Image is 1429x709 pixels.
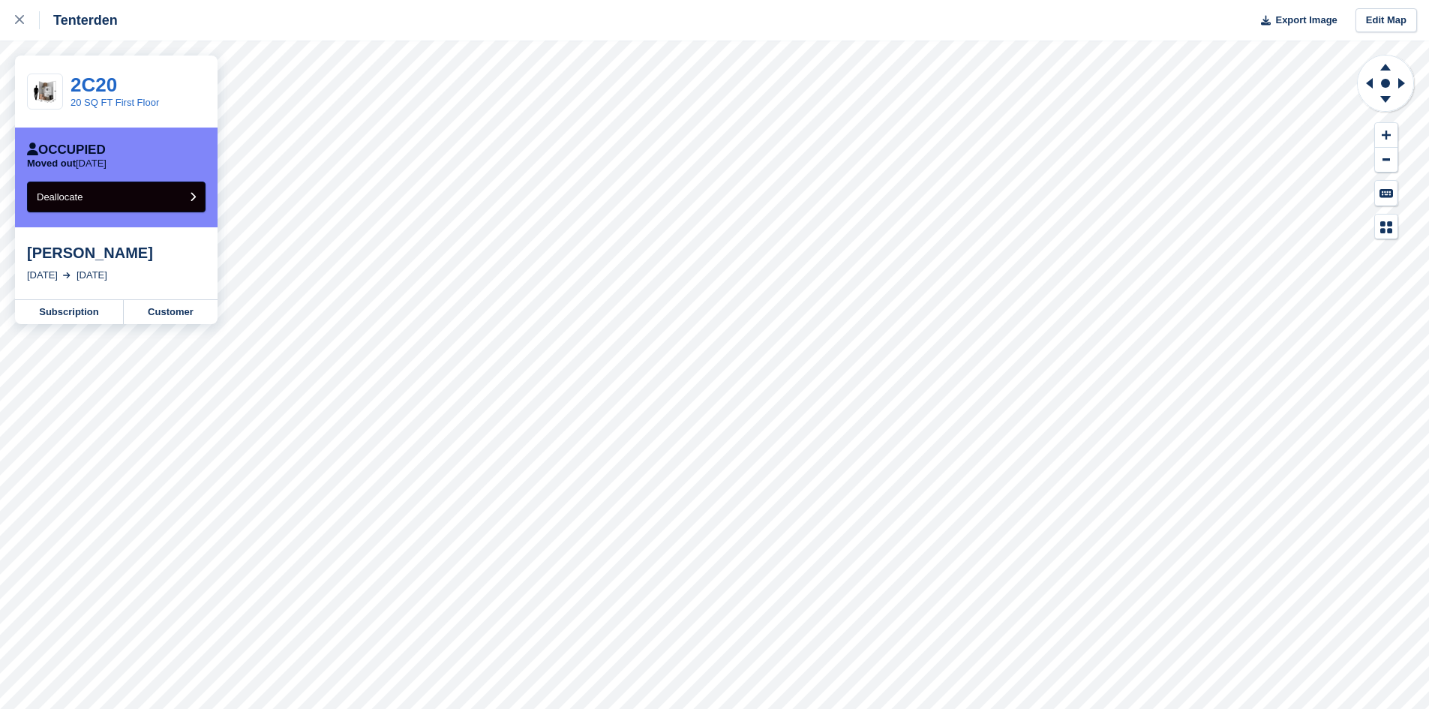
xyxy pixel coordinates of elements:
[63,272,71,278] img: arrow-right-light-icn-cde0832a797a2874e46488d9cf13f60e5c3a73dbe684e267c42b8395dfbc2abf.svg
[15,300,124,324] a: Subscription
[1375,181,1397,206] button: Keyboard Shortcuts
[1355,8,1417,33] a: Edit Map
[1252,8,1337,33] button: Export Image
[1375,148,1397,173] button: Zoom Out
[28,79,62,105] img: 20-sqft-unit.jpg
[71,74,117,96] a: 2C20
[37,191,83,203] span: Deallocate
[124,300,218,324] a: Customer
[27,143,106,158] div: Occupied
[27,158,76,169] span: Moved out
[40,11,118,29] div: Tenterden
[1275,13,1337,28] span: Export Image
[27,268,58,283] div: [DATE]
[1375,123,1397,148] button: Zoom In
[27,244,206,262] div: [PERSON_NAME]
[27,158,107,170] p: [DATE]
[1375,215,1397,239] button: Map Legend
[71,97,159,108] a: 20 SQ FT First Floor
[77,268,107,283] div: [DATE]
[27,182,206,212] button: Deallocate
